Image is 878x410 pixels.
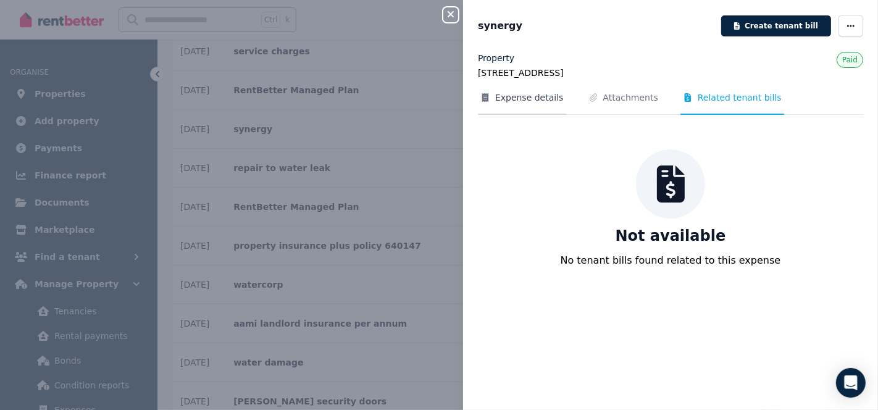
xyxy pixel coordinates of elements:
span: synergy [478,19,522,33]
nav: Tabs [478,91,863,115]
span: Expense details [495,91,564,104]
p: No tenant bills found related to this expense [561,253,781,268]
span: Related tenant bills [698,91,782,104]
div: Open Intercom Messenger [836,368,866,398]
p: Not available [616,226,726,246]
span: Paid [842,56,858,64]
legend: [STREET_ADDRESS] [478,67,863,79]
button: Create tenant bill [721,15,831,36]
span: Attachments [603,91,658,104]
label: Property [478,52,514,64]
